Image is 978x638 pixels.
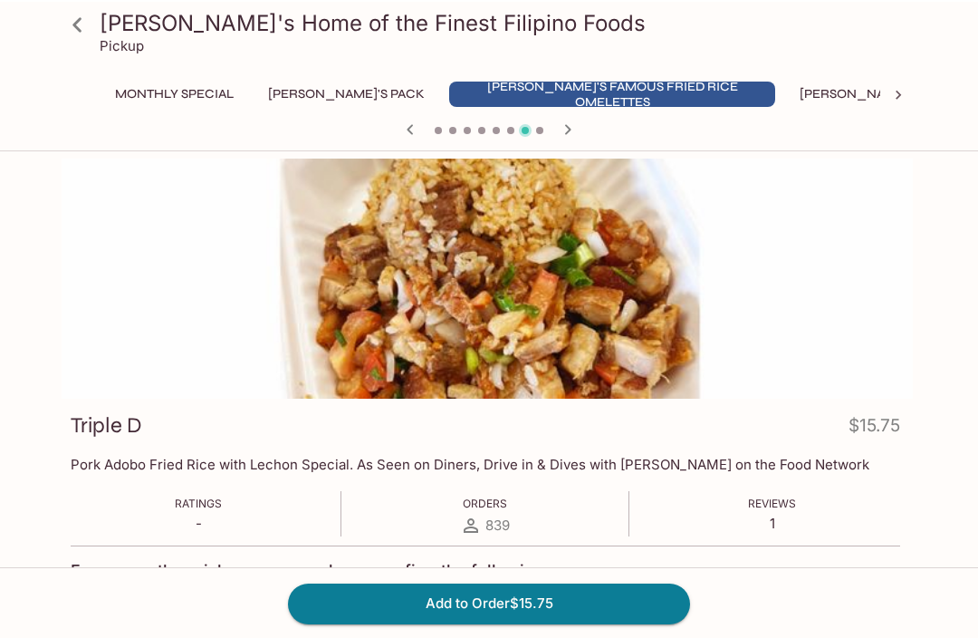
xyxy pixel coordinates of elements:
[58,157,913,397] div: Triple D
[175,495,222,508] span: Ratings
[748,513,796,530] p: 1
[100,7,909,35] h3: [PERSON_NAME]'s Home of the Finest Filipino Foods
[258,80,435,105] button: [PERSON_NAME]'s Pack
[449,80,775,105] button: [PERSON_NAME]'s Famous Fried Rice Omelettes
[849,410,900,445] h4: $15.75
[105,80,244,105] button: Monthly Special
[485,515,510,532] span: 839
[71,559,549,579] h4: For a smoother pickup process please confirm the following:
[100,35,144,53] p: Pickup
[846,564,900,585] span: REQUIRED
[463,495,507,508] span: Orders
[175,513,222,530] p: -
[288,582,690,622] button: Add to Order$15.75
[748,495,796,508] span: Reviews
[71,454,900,471] p: Pork Adobo Fried Rice with Lechon Special. As Seen on Diners, Drive in & Dives with [PERSON_NAME]...
[71,410,142,438] h3: Triple D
